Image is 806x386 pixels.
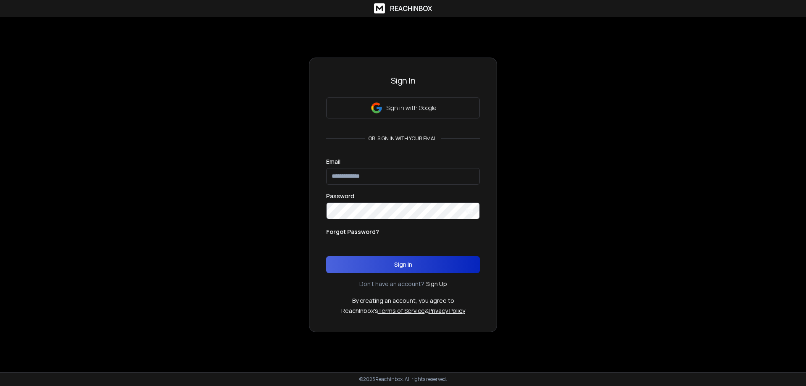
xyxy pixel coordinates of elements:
[326,193,354,199] label: Password
[352,297,454,305] p: By creating an account, you agree to
[326,75,480,87] h3: Sign In
[326,159,340,165] label: Email
[374,3,432,13] a: ReachInbox
[341,307,465,315] p: ReachInbox's &
[386,104,436,112] p: Sign in with Google
[326,228,379,236] p: Forgot Password?
[359,376,447,383] p: © 2025 Reachinbox. All rights reserved.
[378,307,425,315] a: Terms of Service
[359,280,424,288] p: Don't have an account?
[426,280,447,288] a: Sign Up
[326,97,480,118] button: Sign in with Google
[429,307,465,315] a: Privacy Policy
[326,256,480,273] button: Sign In
[390,3,432,13] h1: ReachInbox
[365,135,441,142] p: or, sign in with your email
